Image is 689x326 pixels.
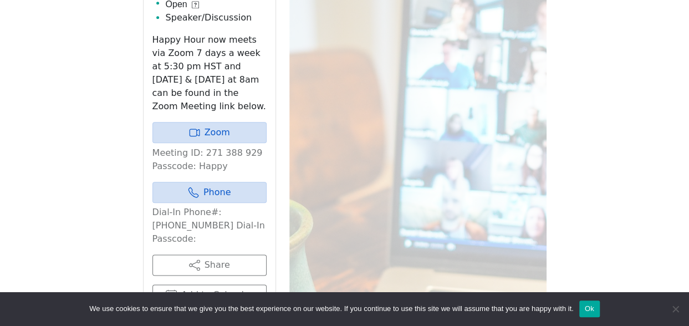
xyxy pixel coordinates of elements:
[579,300,600,317] button: Ok
[152,182,267,203] a: Phone
[89,303,573,314] span: We use cookies to ensure that we give you the best experience on our website. If you continue to ...
[166,11,267,24] li: Speaker/Discussion
[152,122,267,143] a: Zoom
[152,33,267,113] p: Happy Hour now meets via Zoom 7 days a week at 5:30 pm HST and [DATE] & [DATE] at 8am can be foun...
[152,254,267,276] button: Share
[152,146,267,173] p: Meeting ID: 271 388 929 Passcode: Happy
[152,206,267,246] p: Dial-In Phone#: [PHONE_NUMBER] Dial-In Passcode:
[152,284,267,305] button: Add to Calendar
[670,303,681,314] span: No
